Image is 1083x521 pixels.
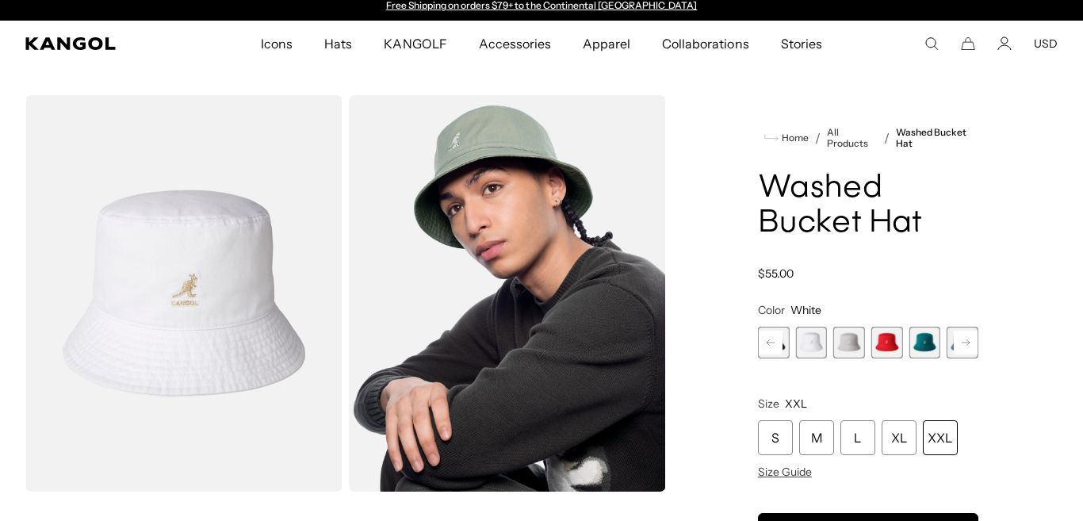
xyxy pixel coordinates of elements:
[764,131,809,145] a: Home
[646,21,764,67] a: Collaborations
[567,21,646,67] a: Apparel
[384,21,446,67] span: KANGOLF
[871,327,903,358] div: 10 of 13
[871,327,903,358] label: Cherry Glow
[758,420,793,455] div: S
[25,95,666,492] product-gallery: Gallery Viewer
[758,327,790,358] div: 7 of 13
[758,266,794,281] span: $55.00
[799,420,834,455] div: M
[463,21,567,67] a: Accessories
[662,21,748,67] span: Collaborations
[308,21,368,67] a: Hats
[923,420,958,455] div: XXL
[765,21,838,67] a: Stories
[25,37,172,50] a: Kangol
[785,396,807,411] span: XXL
[324,21,352,67] span: Hats
[368,21,462,67] a: KANGOLF
[758,465,812,479] span: Size Guide
[909,327,941,358] label: Marine Teal
[840,420,875,455] div: L
[795,327,827,358] label: White
[947,327,978,358] div: 12 of 13
[947,327,978,358] label: DENIM BLUE
[896,127,978,149] a: Washed Bucket Hat
[25,95,343,492] img: color-white
[758,171,978,241] h1: Washed Bucket Hat
[961,36,975,51] button: Cart
[809,128,821,147] li: /
[583,21,630,67] span: Apparel
[909,327,941,358] div: 11 of 13
[758,303,785,317] span: Color
[827,127,878,149] a: All Products
[781,21,822,67] span: Stories
[833,327,865,358] label: Moonstruck
[349,95,666,492] img: sage-green
[245,21,308,67] a: Icons
[779,132,809,144] span: Home
[882,420,917,455] div: XL
[758,396,779,411] span: Size
[758,327,790,358] label: Black
[758,127,978,149] nav: breadcrumbs
[878,128,890,147] li: /
[795,327,827,358] div: 8 of 13
[833,327,865,358] div: 9 of 13
[924,36,939,51] summary: Search here
[261,21,293,67] span: Icons
[790,303,821,317] span: White
[997,36,1012,51] a: Account
[479,21,551,67] span: Accessories
[1034,36,1058,51] button: USD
